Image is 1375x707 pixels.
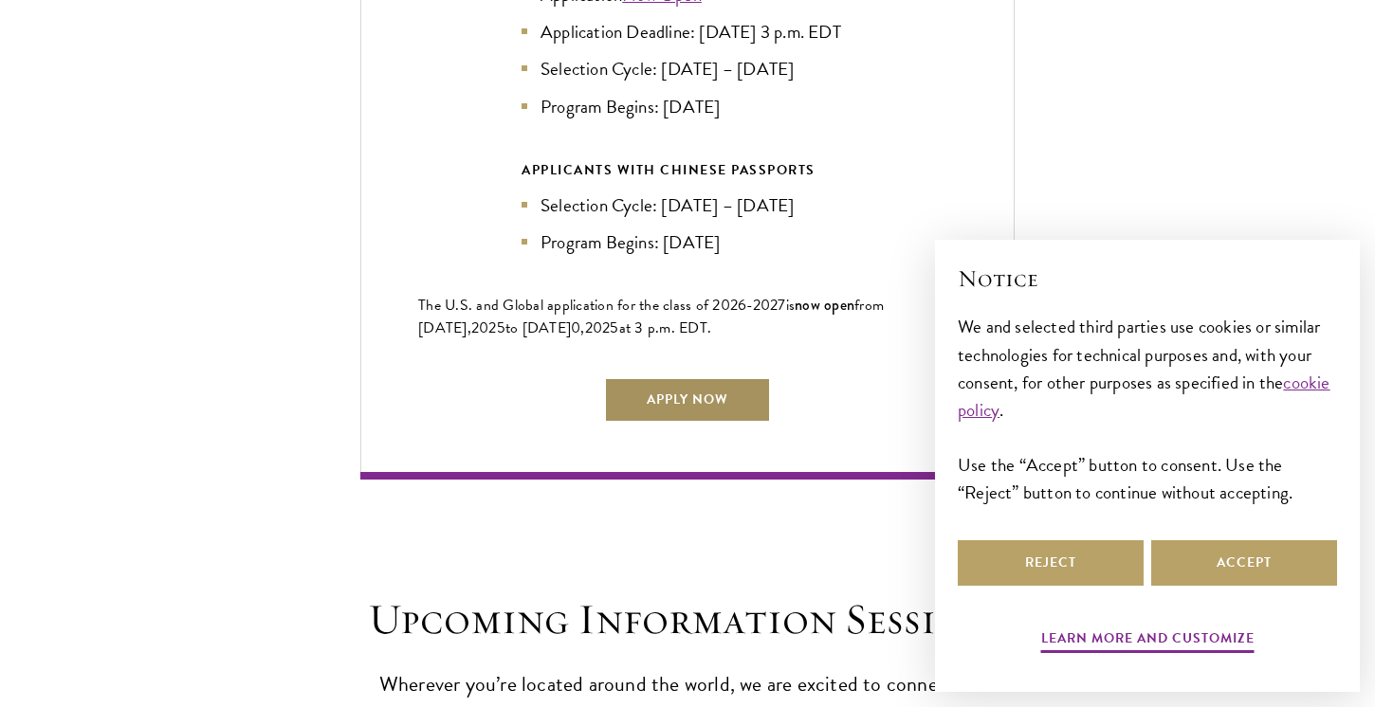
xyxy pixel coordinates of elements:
[958,369,1330,424] a: cookie policy
[1041,626,1255,656] button: Learn more and customize
[522,228,853,256] li: Program Begins: [DATE]
[505,317,571,339] span: to [DATE]
[522,18,853,45] li: Application Deadline: [DATE] 3 p.m. EDT
[958,540,1144,586] button: Reject
[604,377,771,423] a: Apply Now
[522,191,853,219] li: Selection Cycle: [DATE] – [DATE]
[418,294,738,317] span: The U.S. and Global application for the class of 202
[1151,540,1337,586] button: Accept
[497,317,505,339] span: 5
[738,294,746,317] span: 6
[522,93,853,120] li: Program Begins: [DATE]
[522,55,853,82] li: Selection Cycle: [DATE] – [DATE]
[610,317,618,339] span: 5
[619,317,712,339] span: at 3 p.m. EDT.
[418,294,884,339] span: from [DATE],
[585,317,611,339] span: 202
[958,313,1337,505] div: We and selected third parties use cookies or similar technologies for technical purposes and, wit...
[786,294,796,317] span: is
[958,263,1337,295] h2: Notice
[471,317,497,339] span: 202
[522,158,853,182] div: APPLICANTS WITH CHINESE PASSPORTS
[746,294,778,317] span: -202
[795,294,854,316] span: now open
[571,317,580,339] span: 0
[360,593,1015,646] h2: Upcoming Information Sessions
[778,294,785,317] span: 7
[580,317,584,339] span: ,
